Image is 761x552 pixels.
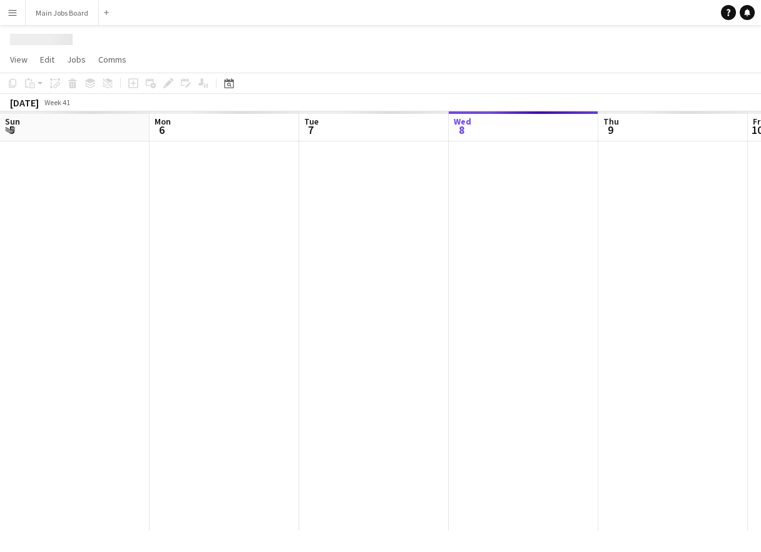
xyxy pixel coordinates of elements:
[93,51,131,68] a: Comms
[454,116,471,127] span: Wed
[5,51,33,68] a: View
[67,54,86,65] span: Jobs
[10,96,39,109] div: [DATE]
[26,1,99,25] button: Main Jobs Board
[35,51,59,68] a: Edit
[5,116,20,127] span: Sun
[10,54,28,65] span: View
[155,116,171,127] span: Mon
[153,123,171,137] span: 6
[302,123,319,137] span: 7
[601,123,619,137] span: 9
[41,98,73,107] span: Week 41
[603,116,619,127] span: Thu
[40,54,54,65] span: Edit
[3,123,20,137] span: 5
[452,123,471,137] span: 8
[98,54,126,65] span: Comms
[304,116,319,127] span: Tue
[62,51,91,68] a: Jobs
